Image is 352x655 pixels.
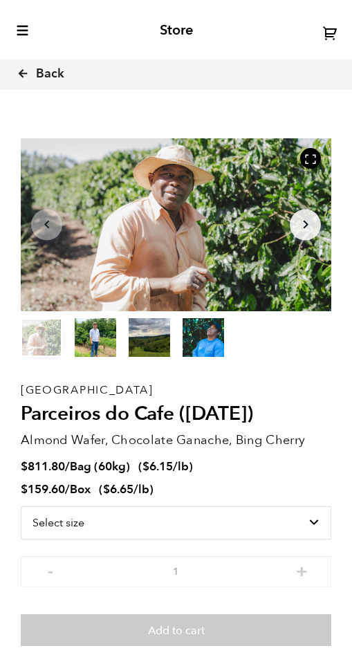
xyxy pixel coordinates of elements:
[21,481,28,497] span: $
[65,481,70,497] span: /
[14,24,30,37] button: toggle-mobile-menu
[142,459,149,474] span: $
[21,403,331,426] h2: Parceiros do Cafe ([DATE])
[36,66,64,82] span: Back
[70,481,91,497] span: Box
[41,563,59,577] button: -
[103,481,133,497] bdi: 6.65
[21,481,65,497] bdi: 159.60
[138,459,193,474] span: ( )
[173,459,189,474] span: /lb
[21,614,331,646] button: Add to cart
[160,22,193,39] h2: Store
[70,459,130,474] span: Bag (60kg)
[103,481,110,497] span: $
[21,431,331,450] p: Almond Wafer, Chocolate Ganache, Bing Cherry
[99,481,154,497] span: ( )
[133,481,149,497] span: /lb
[142,459,173,474] bdi: 6.15
[21,459,65,474] bdi: 811.80
[293,563,311,577] button: +
[21,459,28,474] span: $
[65,459,70,474] span: /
